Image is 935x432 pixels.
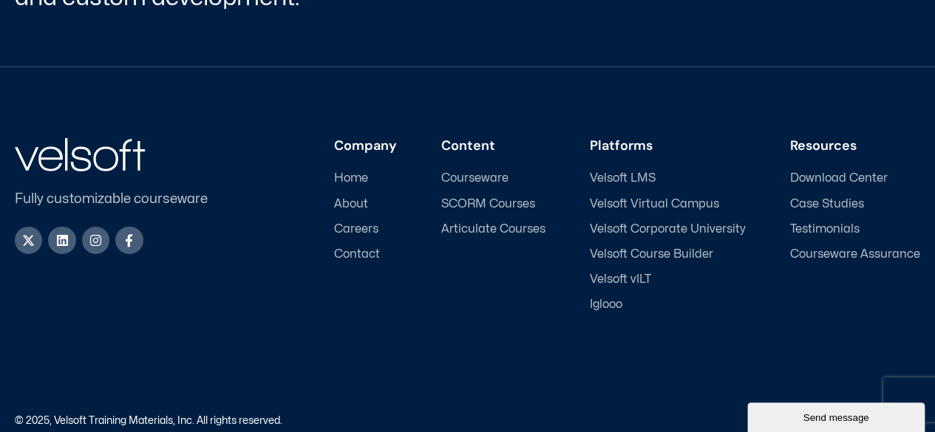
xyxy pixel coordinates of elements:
span: Contact [334,247,380,261]
a: Velsoft LMS [590,171,746,185]
a: Careers [334,222,397,236]
a: Velsoft vILT [590,272,746,287]
span: Download Center [790,171,888,185]
span: Testimonials [790,222,860,236]
span: Careers [334,222,378,236]
a: Contact [334,247,397,261]
h3: Content [441,138,545,154]
a: Courseware Assurance [790,247,920,261]
a: Courseware [441,171,545,185]
span: Courseware [441,171,509,185]
span: Case Studies [790,197,864,211]
span: Home [334,171,368,185]
p: Fully customizable courseware [15,189,232,209]
p: © 2025, Velsoft Training Materials, Inc. All rights reserved. [15,416,282,426]
span: Velsoft LMS [590,171,656,185]
a: About [334,197,397,211]
span: Velsoft vILT [590,272,651,287]
a: Download Center [790,171,920,185]
a: Velsoft Corporate University [590,222,746,236]
span: SCORM Courses [441,197,535,211]
a: SCORM Courses [441,197,545,211]
a: Articulate Courses [441,222,545,236]
a: Testimonials [790,222,920,236]
a: Velsoft Course Builder [590,247,746,261]
span: Iglooo [590,298,622,312]
a: Velsoft Virtual Campus [590,197,746,211]
span: About [334,197,368,211]
a: Case Studies [790,197,920,211]
a: Iglooo [590,298,746,312]
span: Velsoft Course Builder [590,247,713,261]
h3: Company [334,138,397,154]
a: Home [334,171,397,185]
h3: Resources [790,138,920,154]
span: Velsoft Virtual Campus [590,197,719,211]
h3: Platforms [590,138,746,154]
iframe: chat widget [747,400,928,432]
